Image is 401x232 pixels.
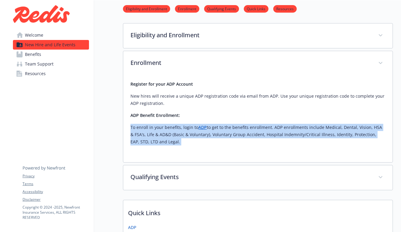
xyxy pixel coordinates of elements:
a: Team Support [13,59,89,69]
a: Resources [13,69,89,78]
strong: Register for your ADP Account [130,81,193,87]
span: Resources [25,69,46,78]
a: Benefits [13,50,89,59]
p: Copyright © 2024 - 2025 , Newfront Insurance Services, ALL RIGHTS RESERVED [23,205,89,220]
strong: ADP Benefit Enrollment: [130,112,180,118]
a: Resources [273,6,297,11]
a: Accessibility [23,189,89,194]
div: Enrollment [123,76,393,162]
p: Qualifying Events [130,172,371,182]
a: Privacy [23,173,89,179]
span: Welcome [25,30,43,40]
p: Eligibility and Enrollment [130,31,371,40]
a: Terms [23,181,89,187]
a: Enrollment [175,6,199,11]
a: Qualifying Events [204,6,239,11]
a: Disclaimer [23,197,89,202]
a: Welcome [13,30,89,40]
div: Qualifying Events [123,165,393,190]
div: Eligibility and Enrollment [123,23,393,48]
a: Eligibility and Enrollment [123,6,170,11]
div: Enrollment [123,51,393,76]
span: New Hire and Life Events [25,40,75,50]
a: ADP [198,124,207,130]
p: New hires will receive a unique ADP registration code via email from ADP. Use your unique registr... [130,93,385,107]
p: Quick Links [123,200,393,222]
p: To enroll in your benefits, login to to get to the benefits enrollment. ADP enrollments include M... [130,124,385,145]
a: Quick Links [244,6,268,11]
span: Benefits [25,50,41,59]
p: Enrollment [130,58,371,67]
a: ADP [128,224,136,230]
a: New Hire and Life Events [13,40,89,50]
span: Team Support [25,59,54,69]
